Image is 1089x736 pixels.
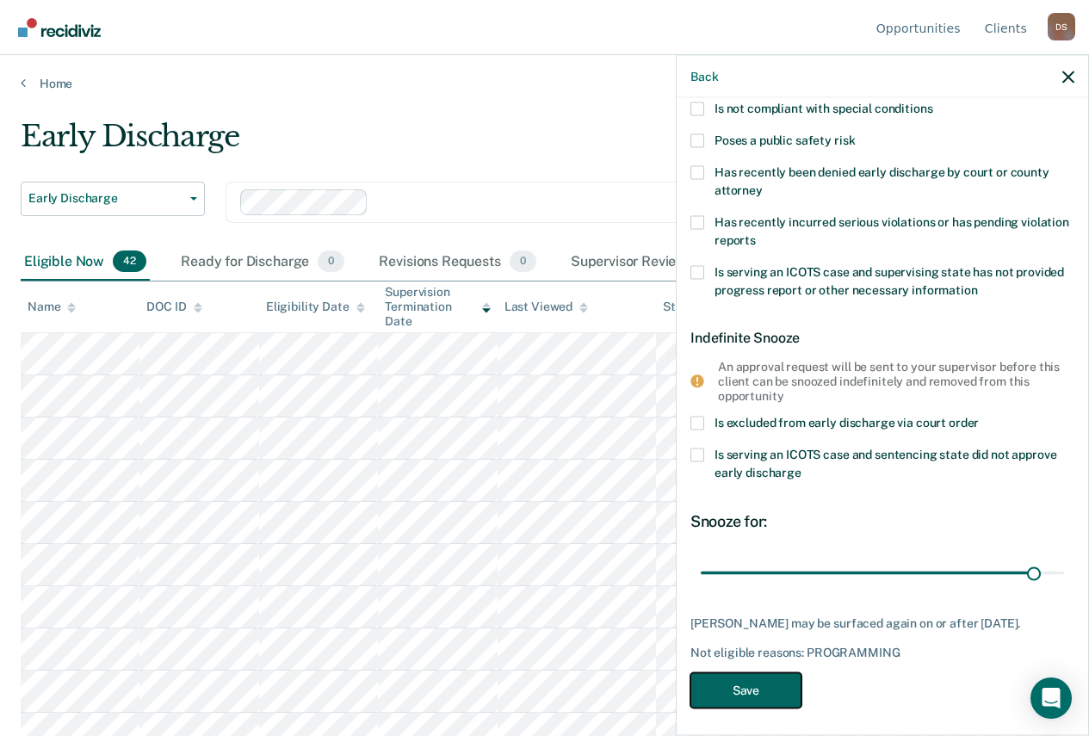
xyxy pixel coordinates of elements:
div: Eligibility Date [266,300,365,314]
span: Is serving an ICOTS case and supervising state has not provided progress report or other necessar... [715,264,1064,296]
span: Is not compliant with special conditions [715,101,932,114]
span: Is serving an ICOTS case and sentencing state did not approve early discharge [715,448,1056,479]
div: Indefinite Snooze [690,315,1074,359]
span: Has recently incurred serious violations or has pending violation reports [715,214,1069,246]
div: D S [1048,13,1075,40]
div: An approval request will be sent to your supervisor before this client can be snoozed indefinitel... [718,359,1061,402]
div: Last Viewed [504,300,588,314]
button: Save [690,673,801,708]
div: Early Discharge [21,119,1001,168]
div: Supervision Termination Date [385,285,490,328]
img: Recidiviz [18,18,101,37]
span: 42 [113,250,146,273]
div: Open Intercom Messenger [1030,677,1072,719]
button: Back [690,69,718,83]
a: Home [21,76,1068,91]
span: 0 [510,250,536,273]
span: 0 [318,250,344,273]
div: Ready for Discharge [177,244,348,281]
span: Is excluded from early discharge via court order [715,416,979,430]
div: Name [28,300,76,314]
div: Snooze for: [690,512,1074,531]
div: Revisions Requests [375,244,539,281]
button: Profile dropdown button [1048,13,1075,40]
div: DOC ID [146,300,201,314]
span: Poses a public safety risk [715,133,855,146]
span: Has recently been denied early discharge by court or county attorney [715,164,1049,196]
div: Not eligible reasons: PROGRAMMING [690,645,1074,659]
span: Early Discharge [28,191,183,206]
div: Eligible Now [21,244,150,281]
div: Supervisor Review [567,244,727,281]
div: [PERSON_NAME] may be surfaced again on or after [DATE]. [690,615,1074,630]
div: Status [663,300,700,314]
